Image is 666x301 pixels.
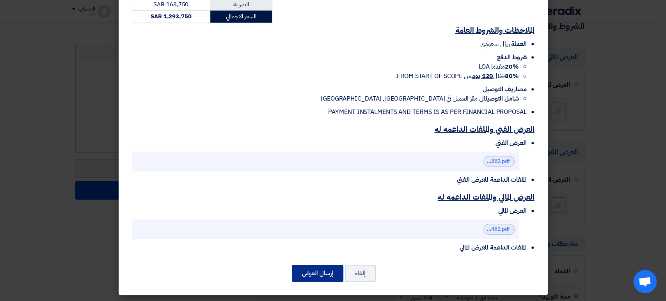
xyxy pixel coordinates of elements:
button: إلغاء [345,265,376,282]
strong: SAR 1,293,750 [151,12,192,21]
button: إرسال العرض [292,265,343,282]
span: مقدما LOA [479,62,519,71]
u: العرض الفني والملفات الداعمه له [435,123,535,135]
li: PAYMENT INSTALMENTS AND TERMS IS AS PER FINANCIAL PROPOSAL [132,107,527,117]
u: الملاحظات والشروط العامة [455,24,535,36]
span: الملفات الداعمة للعرض الفني [457,175,527,184]
span: العرض الفني [495,138,526,148]
strong: 80% [505,71,519,81]
span: خلال من FROM START OF SCOPE. [395,71,519,81]
span: الملفات الداعمة للعرض المالي [460,243,527,252]
strong: شامل التوصيل [485,94,519,103]
u: العرض المالي والملفات الداعمه له [438,191,535,203]
span: ريال سعودي [480,39,510,49]
span: العملة [511,39,526,49]
span: العرض المالي [498,206,526,216]
li: الى مقر العميل في [GEOGRAPHIC_DATA], [GEOGRAPHIC_DATA] [132,94,519,103]
div: Open chat [633,270,657,293]
strong: 20% [505,62,519,71]
u: 120 يوم [472,71,493,81]
span: شروط الدفع [496,53,526,62]
td: السعر الاجمالي [210,11,272,23]
span: مصاريف التوصيل [483,85,527,94]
